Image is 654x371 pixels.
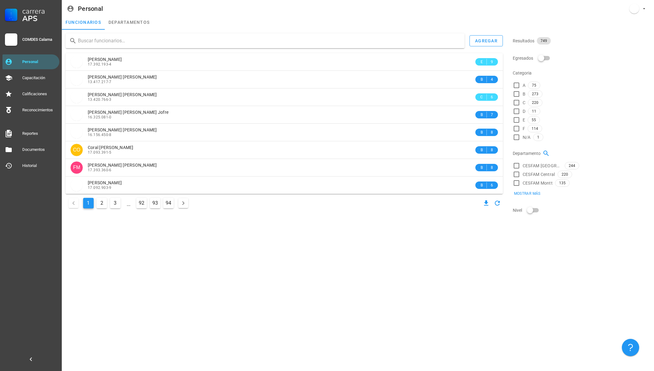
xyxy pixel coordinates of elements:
div: avatar [70,109,83,121]
span: 6 [489,94,494,100]
span: 7 [489,112,494,118]
span: 114 [532,125,538,132]
span: F [523,126,525,132]
span: B [479,112,484,118]
div: avatar [70,56,83,68]
div: Egresados [513,51,650,66]
span: [PERSON_NAME] [PERSON_NAME] Jofre [88,110,168,115]
input: Buscar funcionarios… [78,36,460,46]
span: 9 [489,59,494,65]
div: Nivel [513,203,650,218]
span: 220 [532,99,538,106]
span: B [523,91,525,97]
div: Historial [22,163,57,168]
span: 273 [532,91,538,97]
div: avatar [629,4,639,14]
span: [PERSON_NAME] [PERSON_NAME] [88,75,157,79]
a: Documentos [2,142,59,157]
button: agregar [469,35,503,46]
span: C [523,100,525,106]
button: Página siguiente [178,198,188,208]
nav: Navegación de paginación [66,196,191,210]
span: [PERSON_NAME] [PERSON_NAME] [88,92,157,97]
span: 244 [569,162,575,169]
span: 135 [559,180,566,186]
span: B [479,164,484,171]
div: COMDES Calama [22,37,57,42]
button: Ir a la página 93 [150,198,160,208]
div: Personal [78,5,103,12]
span: 17.093.391-5 [88,150,112,155]
span: 55 [532,117,536,123]
span: 75 [532,82,536,89]
a: funcionarios [62,15,105,30]
span: CESFAM Central [523,171,555,177]
div: Reportes [22,131,57,136]
span: E [523,117,525,123]
a: Calificaciones [2,87,59,101]
span: B [479,76,484,83]
span: 11 [532,108,536,115]
span: Coral [PERSON_NAME] [88,145,134,150]
div: avatar [70,91,83,103]
span: 6 [489,182,494,188]
span: 220 [562,171,568,178]
div: Departamento [513,146,650,161]
span: 749 [541,37,547,45]
a: Capacitación [2,70,59,85]
span: CO [73,144,80,156]
div: Categoria [513,66,650,80]
span: 4 [489,76,494,83]
span: ... [124,198,134,208]
button: avatar [625,3,649,14]
button: Página actual, página 1 [83,198,94,208]
button: Ir a la página 92 [136,198,147,208]
a: Historial [2,158,59,173]
div: Reconocimientos [22,108,57,113]
span: 16.156.450-8 [88,133,112,137]
div: Resultados [513,33,650,48]
span: N/A [523,134,531,140]
button: Ir a la página 3 [110,198,121,208]
span: 17.092.903-9 [88,185,112,190]
button: Ir a la página 94 [163,198,174,208]
span: 1 [537,134,539,141]
div: Calificaciones [22,92,57,96]
span: [PERSON_NAME] [88,180,122,185]
span: E [479,59,484,65]
button: Mostrar más [510,189,544,198]
div: avatar [70,144,83,156]
span: 16.325.081-0 [88,115,112,119]
div: Carrera [22,7,57,15]
span: D [523,108,525,114]
div: avatar [70,126,83,139]
div: agregar [475,38,498,43]
span: 8 [489,147,494,153]
span: 13.417.217-7 [88,80,112,84]
button: Ir a la página 2 [96,198,107,208]
span: [PERSON_NAME] [PERSON_NAME] [88,127,157,132]
span: B [479,147,484,153]
a: Personal [2,54,59,69]
div: avatar [70,73,83,86]
span: CESFAM [GEOGRAPHIC_DATA] [523,163,562,169]
div: Documentos [22,147,57,152]
span: B [479,182,484,188]
a: departamentos [105,15,153,30]
span: 8 [489,129,494,135]
span: 17.393.360-6 [88,168,112,172]
span: 13.420.766-3 [88,97,112,102]
a: Reconocimientos [2,103,59,117]
span: Mostrar más [513,191,540,196]
span: A [523,82,525,88]
span: [PERSON_NAME] [PERSON_NAME] [88,163,157,168]
span: FM [73,161,80,174]
span: 8 [489,164,494,171]
span: B [479,129,484,135]
div: avatar [70,161,83,174]
span: [PERSON_NAME] [88,57,122,62]
div: Capacitación [22,75,57,80]
div: APS [22,15,57,22]
div: avatar [70,179,83,191]
span: 17.392.193-4 [88,62,112,66]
